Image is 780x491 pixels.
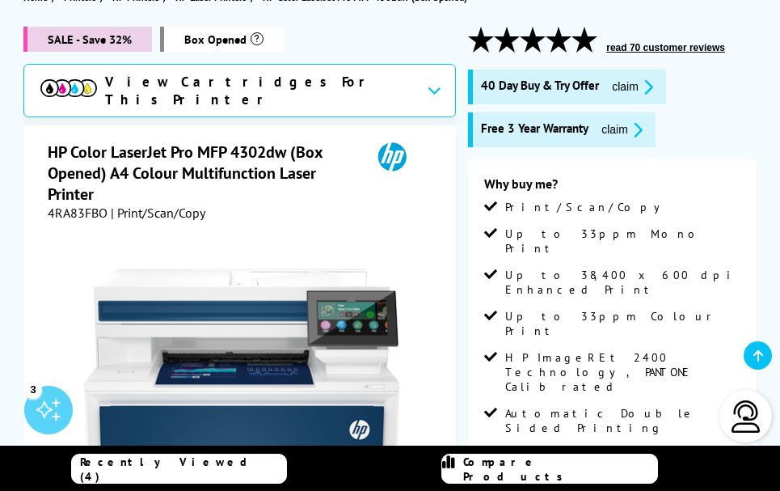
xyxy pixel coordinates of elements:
button: promo-description [607,78,658,96]
div: Why buy me? [484,176,740,200]
img: user-headset-light.svg [730,400,762,433]
span: Recently Viewed (4) [80,455,287,484]
span: Free 3 Year Warranty [481,121,588,139]
img: HP [355,142,429,171]
span: Up to 33ppm Mono Print [505,226,740,256]
span: 40 Day Buy & Try Offer [481,78,599,96]
button: read 70 customer reviews [601,41,730,54]
span: box-opened-description [160,27,284,52]
span: View Cartridges For This Printer [105,73,415,108]
span: Up to 33ppm Colour Print [505,309,740,338]
img: cmyk-icon.svg [40,79,97,97]
span: HP ImageREt 2400 Technology, PANTONE Calibrated [505,350,740,394]
span: | Print/Scan/Copy [111,205,205,221]
span: 4RA83FBO [48,205,108,221]
span: Automatic Double Sided Printing [505,406,740,435]
span: Up to 38,400 x 600 dpi Enhanced Print [505,268,740,297]
div: 3 [24,380,42,398]
span: SALE - Save 32% [23,27,152,52]
button: promo-description [597,121,647,139]
h1: HP Color LaserJet Pro MFP 4302dw (Box Opened) A4 Colour Multifunction Laser Printer [48,142,355,205]
a: Compare Products [441,454,658,484]
span: Print/Scan/Copy [505,200,672,214]
span: Compare Products [463,455,657,484]
a: Recently Viewed (4) [71,454,288,484]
